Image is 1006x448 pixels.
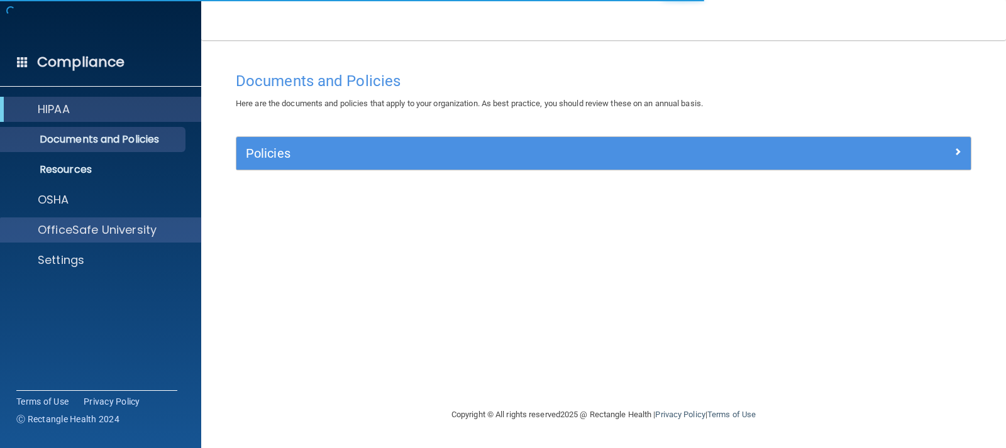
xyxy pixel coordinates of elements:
p: HIPAA [38,102,70,117]
h4: Compliance [37,53,124,71]
a: Privacy Policy [84,395,140,408]
a: HIPAA [15,102,182,117]
p: OSHA [38,192,69,207]
p: Documents and Policies [8,133,180,146]
p: OfficeSafe University [38,222,157,238]
a: Policies [246,143,961,163]
h5: Policies [246,146,778,160]
div: Copyright © All rights reserved 2025 @ Rectangle Health | | [374,395,833,435]
p: Settings [38,253,84,268]
span: Ⓒ Rectangle Health 2024 [16,413,119,425]
a: OSHA [15,192,183,207]
a: Settings [15,253,183,268]
h4: Documents and Policies [236,73,971,89]
a: Terms of Use [707,410,756,419]
img: PMB logo [15,13,186,38]
a: OfficeSafe University [15,222,183,238]
span: Here are the documents and policies that apply to your organization. As best practice, you should... [236,99,703,108]
a: Privacy Policy [655,410,705,419]
p: Resources [8,163,180,176]
a: Terms of Use [16,395,69,408]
